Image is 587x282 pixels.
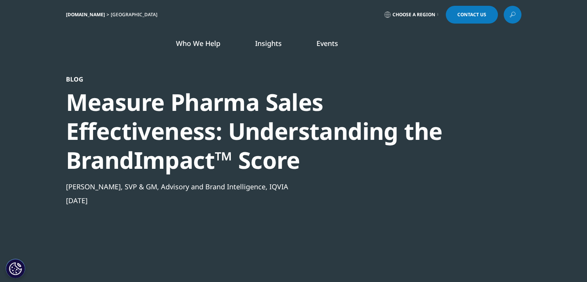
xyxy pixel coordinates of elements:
a: Events [316,39,338,48]
a: Insights [255,39,282,48]
div: [PERSON_NAME], SVP & GM, Advisory and Brand Intelligence, IQVIA [66,182,480,191]
span: Contact Us [457,12,486,17]
div: [GEOGRAPHIC_DATA] [111,12,161,18]
nav: Primary [131,27,521,63]
div: Measure Pharma Sales Effectiveness: Understanding the BrandImpact™ Score [66,88,480,175]
a: Contact Us [446,6,498,24]
span: Choose a Region [392,12,435,18]
div: [DATE] [66,196,480,205]
button: Cookies Settings [6,259,25,278]
div: Blog [66,75,480,83]
a: Who We Help [176,39,220,48]
a: [DOMAIN_NAME] [66,11,105,18]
